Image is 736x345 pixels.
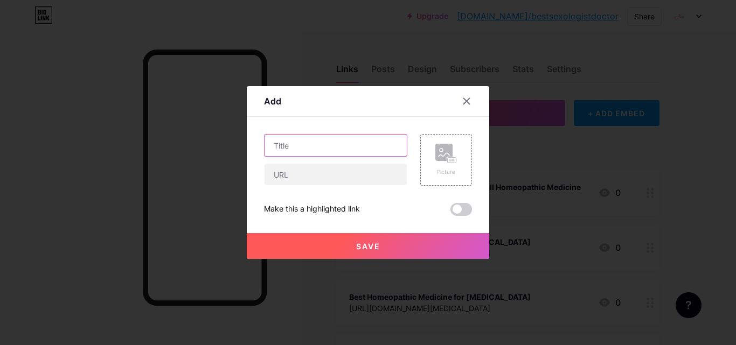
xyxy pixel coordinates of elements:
span: Save [356,242,380,251]
div: Add [264,95,281,108]
input: Title [265,135,407,156]
div: Picture [435,168,457,176]
input: URL [265,164,407,185]
button: Save [247,233,489,259]
div: Make this a highlighted link [264,203,360,216]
